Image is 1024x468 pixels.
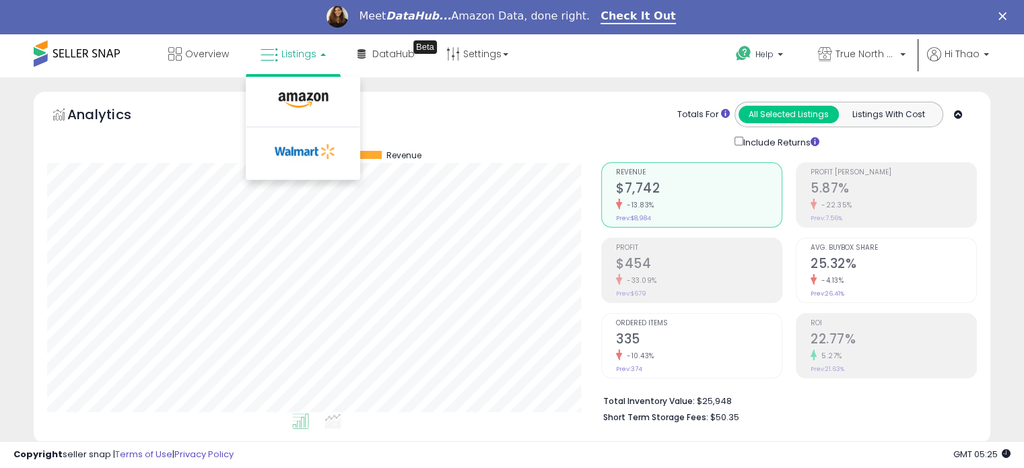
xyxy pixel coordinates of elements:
[603,392,967,408] li: $25,948
[115,448,172,461] a: Terms of Use
[359,9,590,23] div: Meet Amazon Data, done right.
[811,244,976,252] span: Avg. Buybox Share
[953,448,1011,461] span: 2025-09-17 05:25 GMT
[817,275,844,286] small: -4.13%
[327,6,348,28] img: Profile image for Georgie
[347,34,425,74] a: DataHub
[811,331,976,349] h2: 22.77%
[158,34,239,74] a: Overview
[808,34,916,77] a: True North Supply & Co.
[811,365,844,373] small: Prev: 21.63%
[616,180,782,199] h2: $7,742
[811,256,976,274] h2: 25.32%
[616,256,782,274] h2: $454
[372,47,415,61] span: DataHub
[817,200,852,210] small: -22.35%
[838,106,938,123] button: Listings With Cost
[413,40,437,54] div: Tooltip anchor
[616,320,782,327] span: Ordered Items
[13,448,63,461] strong: Copyright
[998,12,1012,20] div: Close
[616,169,782,176] span: Revenue
[927,47,989,77] a: Hi Thao
[811,214,842,222] small: Prev: 7.56%
[735,45,752,62] i: Get Help
[386,151,421,160] span: Revenue
[601,9,676,24] a: Check It Out
[710,411,739,424] span: $50.35
[622,200,654,210] small: -13.83%
[725,35,796,77] a: Help
[603,411,708,423] b: Short Term Storage Fees:
[616,290,646,298] small: Prev: $679
[603,395,695,407] b: Total Inventory Value:
[616,244,782,252] span: Profit
[724,134,835,149] div: Include Returns
[281,47,316,61] span: Listings
[250,34,336,74] a: Listings
[739,106,839,123] button: All Selected Listings
[185,47,229,61] span: Overview
[616,214,651,222] small: Prev: $8,984
[811,290,844,298] small: Prev: 26.41%
[616,331,782,349] h2: 335
[811,320,976,327] span: ROI
[616,365,642,373] small: Prev: 374
[755,48,774,60] span: Help
[817,351,842,361] small: 5.27%
[945,47,980,61] span: Hi Thao
[386,9,451,22] i: DataHub...
[67,105,158,127] h5: Analytics
[811,169,976,176] span: Profit [PERSON_NAME]
[13,448,234,461] div: seller snap | |
[677,108,730,121] div: Totals For
[174,448,234,461] a: Privacy Policy
[622,275,657,286] small: -33.09%
[436,34,518,74] a: Settings
[811,180,976,199] h2: 5.87%
[622,351,654,361] small: -10.43%
[835,47,896,61] span: True North Supply & Co.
